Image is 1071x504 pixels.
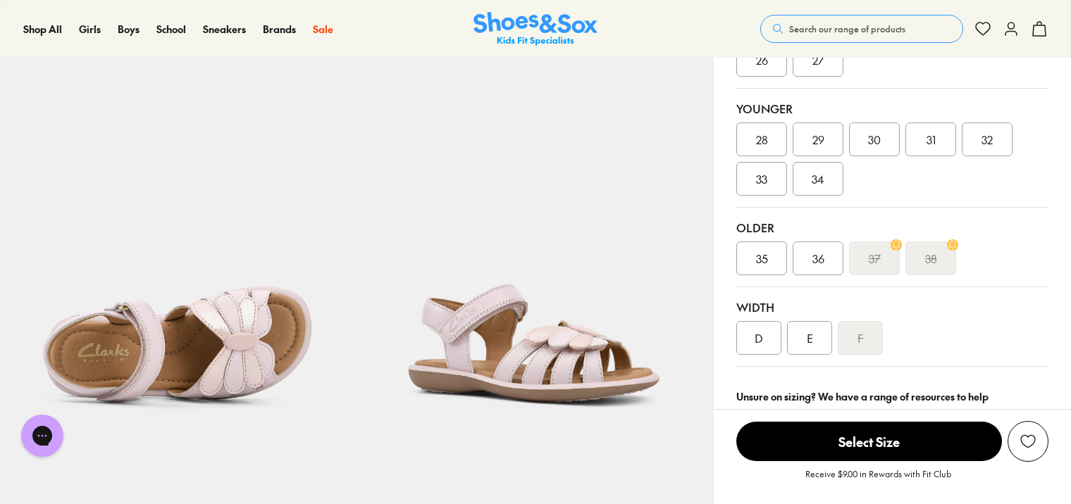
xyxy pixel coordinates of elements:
span: 34 [812,170,824,187]
a: Shoes & Sox [473,12,598,46]
s: 37 [869,250,881,267]
span: School [156,22,186,36]
span: Select Size [736,422,1002,461]
a: Sneakers [203,22,246,37]
div: Younger [736,100,1048,117]
button: Select Size [736,421,1002,462]
a: Boys [118,22,140,37]
span: 31 [927,131,936,148]
span: Girls [79,22,101,36]
span: 35 [756,250,768,267]
span: 36 [812,250,824,267]
a: Brands [263,22,296,37]
div: Width [736,298,1048,315]
img: SNS_Logo_Responsive.svg [473,12,598,46]
button: Add to Wishlist [1008,421,1048,462]
a: Sale [313,22,333,37]
span: 30 [868,131,881,148]
a: Shop All [23,22,62,37]
span: Boys [118,22,140,36]
s: 38 [925,250,937,267]
span: Brands [263,22,296,36]
p: Receive $9.00 in Rewards with Fit Club [805,467,951,493]
span: Shop All [23,22,62,36]
span: 28 [756,131,768,148]
img: Promise Light [357,91,714,448]
span: 33 [756,170,767,187]
div: D [736,321,781,355]
span: Search our range of products [789,23,905,35]
iframe: Gorgias live chat messenger [14,410,70,462]
div: Unsure on sizing? We have a range of resources to help [736,389,1048,404]
a: School [156,22,186,37]
button: Search our range of products [760,15,963,43]
span: Sneakers [203,22,246,36]
span: 27 [812,51,824,68]
a: Girls [79,22,101,37]
div: Older [736,219,1048,236]
span: Sale [313,22,333,36]
s: F [858,329,863,346]
span: 29 [812,131,824,148]
span: 26 [756,51,768,68]
span: 32 [982,131,993,148]
div: E [787,321,832,355]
